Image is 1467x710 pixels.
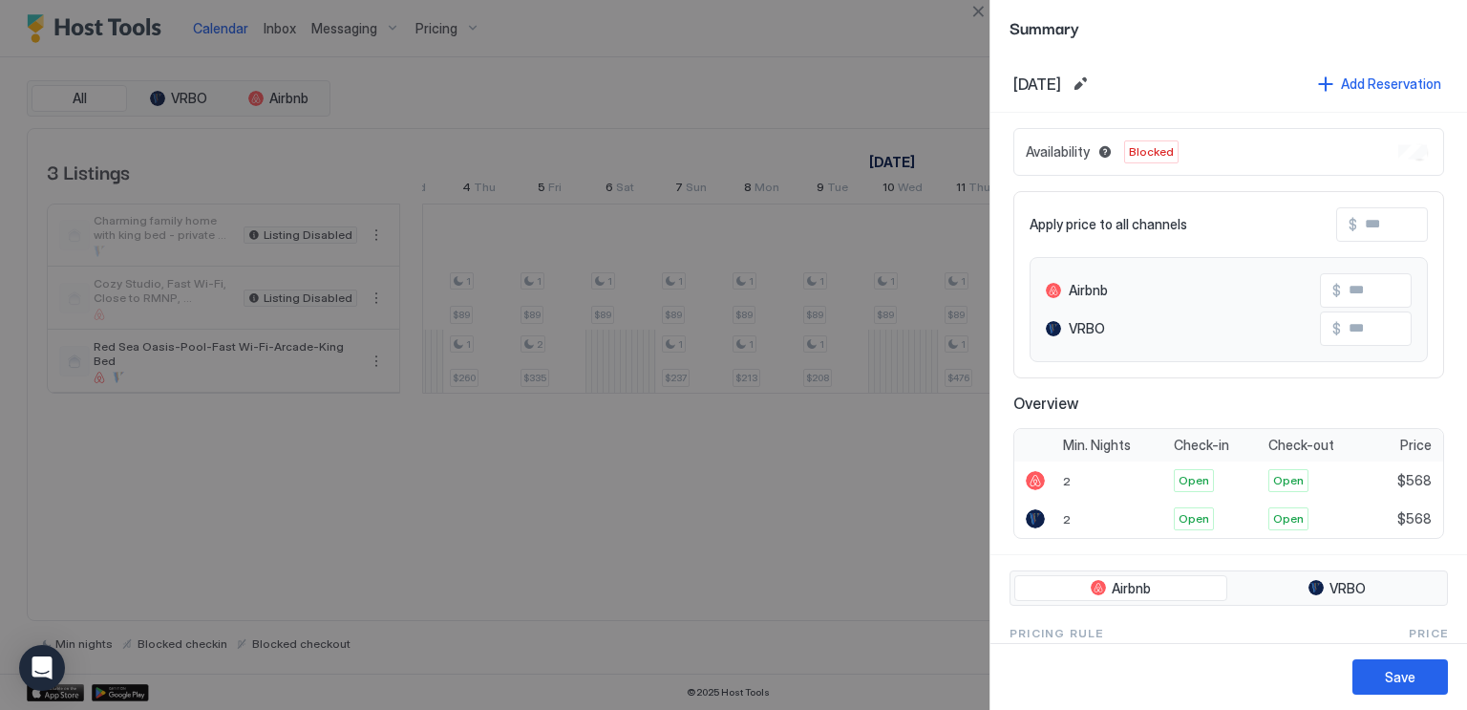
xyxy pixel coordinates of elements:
div: Open Intercom Messenger [19,645,65,691]
button: VRBO [1231,575,1444,602]
span: $ [1332,320,1341,337]
span: Availability [1026,143,1090,161]
span: Open [1179,510,1209,527]
button: Edit date range [1069,73,1092,96]
span: Airbnb [1112,580,1151,597]
span: [DATE] [1013,75,1061,94]
span: Open [1273,472,1304,489]
span: Price [1400,437,1432,454]
span: Apply price to all channels [1030,216,1187,233]
div: Save [1385,667,1415,687]
span: Blocked [1129,143,1174,161]
span: Open [1273,510,1304,527]
span: Check-in [1174,437,1229,454]
button: Airbnb [1014,575,1227,602]
button: Add Reservation [1315,71,1444,97]
span: $ [1349,216,1357,233]
span: $ [1332,282,1341,299]
span: Summary [1010,15,1448,39]
span: Min. Nights [1063,437,1131,454]
div: Add Reservation [1341,74,1441,94]
span: VRBO [1069,320,1105,337]
button: Blocked dates override all pricing rules and remain unavailable until manually unblocked [1094,140,1116,163]
span: VRBO [1329,580,1366,597]
span: Pricing Rule [1010,625,1103,642]
span: Airbnb [1069,282,1108,299]
span: Open [1179,472,1209,489]
span: Overview [1013,394,1444,413]
button: Save [1352,659,1448,695]
span: 2 [1063,512,1071,527]
span: Check-out [1268,437,1334,454]
span: $568 [1397,472,1432,489]
span: 2 [1063,474,1071,488]
span: $568 [1397,510,1432,527]
div: tab-group [1010,570,1448,607]
span: Price [1409,625,1448,642]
